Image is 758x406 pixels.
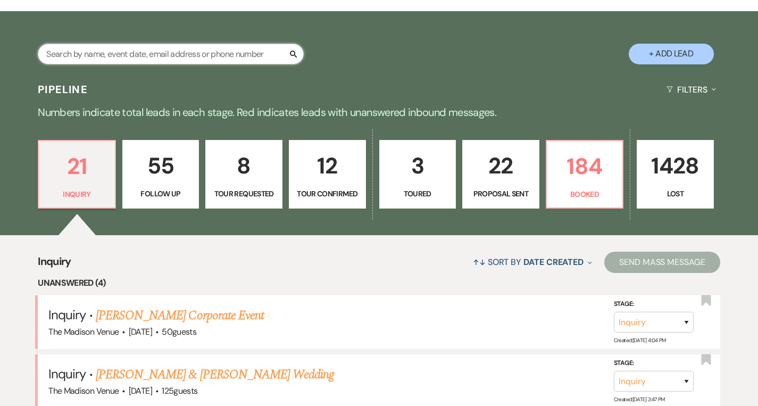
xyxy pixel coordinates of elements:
a: 12Tour Confirmed [289,140,366,209]
span: Created: [DATE] 4:04 PM [614,337,666,344]
span: [DATE] [129,326,152,337]
h3: Pipeline [38,82,88,97]
p: 22 [469,148,532,184]
span: [DATE] [129,385,152,396]
p: 184 [553,148,617,184]
span: The Madison Venue [48,385,119,396]
span: ↑↓ [473,256,486,268]
p: Inquiry [45,188,109,200]
p: Follow Up [129,188,193,200]
a: 184Booked [546,140,624,209]
span: The Madison Venue [48,326,119,337]
a: 21Inquiry [38,140,116,209]
span: Created: [DATE] 3:47 PM [614,396,665,403]
a: 55Follow Up [122,140,199,209]
button: Sort By Date Created [469,248,596,276]
p: Proposal Sent [469,188,532,200]
input: Search by name, event date, email address or phone number [38,44,304,64]
p: 55 [129,148,193,184]
a: [PERSON_NAME] & [PERSON_NAME] Wedding [96,365,334,384]
li: Unanswered (4) [38,276,720,290]
label: Stage: [614,358,694,369]
p: 12 [296,148,359,184]
span: 125 guests [162,385,197,396]
p: Tour Requested [212,188,276,200]
span: Inquiry [38,253,71,276]
p: Toured [386,188,449,200]
p: Lost [644,188,707,200]
a: 1428Lost [637,140,714,209]
p: 8 [212,148,276,184]
button: + Add Lead [629,44,714,64]
span: Date Created [523,256,584,268]
span: Inquiry [48,306,86,323]
span: Inquiry [48,366,86,382]
a: [PERSON_NAME] Corporate Event [96,306,264,325]
button: Send Mass Message [604,252,720,273]
p: Tour Confirmed [296,188,359,200]
label: Stage: [614,299,694,310]
span: 50 guests [162,326,196,337]
p: 3 [386,148,449,184]
a: 22Proposal Sent [462,140,539,209]
p: 21 [45,148,109,184]
button: Filters [662,76,720,104]
p: Booked [553,188,617,200]
a: 8Tour Requested [205,140,282,209]
a: 3Toured [379,140,456,209]
p: 1428 [644,148,707,184]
